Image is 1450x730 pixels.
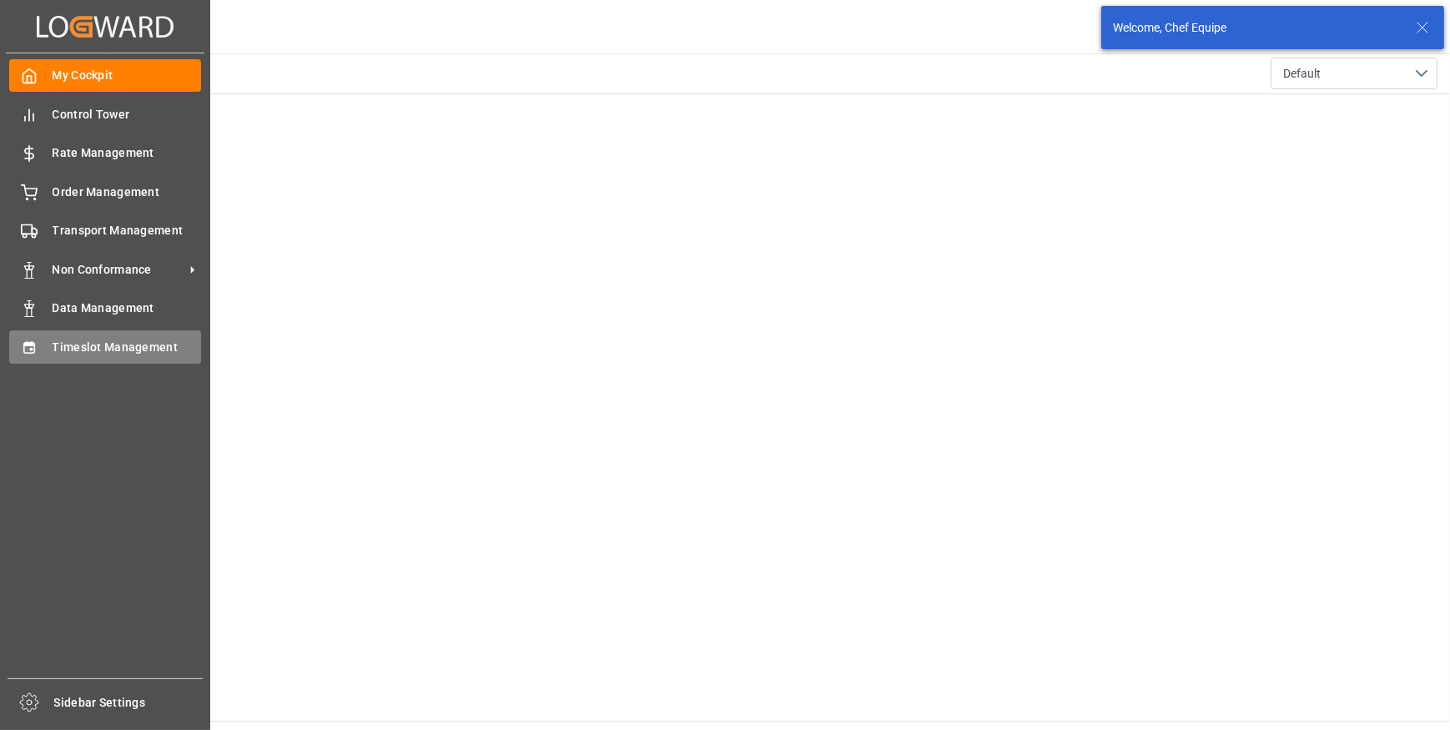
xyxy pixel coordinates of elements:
span: Default [1283,65,1321,83]
a: Transport Management [9,214,201,247]
a: Data Management [9,292,201,325]
span: Control Tower [53,106,202,123]
span: Rate Management [53,144,202,162]
span: Timeslot Management [53,339,202,356]
span: My Cockpit [53,67,202,84]
span: Data Management [53,300,202,317]
span: Non Conformance [53,261,184,279]
a: Order Management [9,175,201,208]
a: Rate Management [9,137,201,169]
span: Order Management [53,184,202,201]
a: Control Tower [9,98,201,130]
button: open menu [1271,58,1437,89]
div: Welcome, Chef Equipe [1113,19,1400,37]
a: Timeslot Management [9,330,201,363]
a: My Cockpit [9,59,201,92]
span: Sidebar Settings [54,694,204,712]
span: Transport Management [53,222,202,239]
